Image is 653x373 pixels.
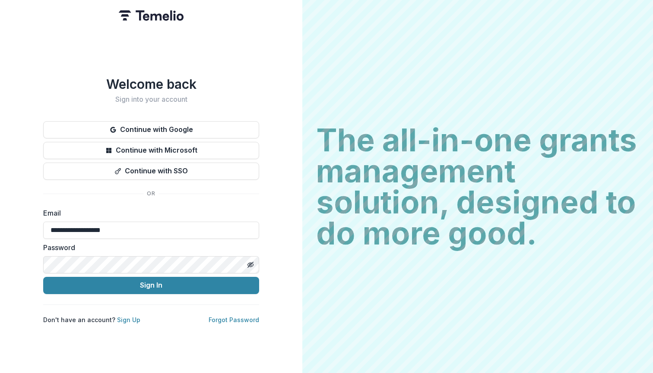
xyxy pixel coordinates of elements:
button: Continue with Google [43,121,259,138]
h2: Sign into your account [43,95,259,103]
img: Temelio [119,10,184,21]
button: Toggle password visibility [244,258,257,272]
label: Email [43,208,254,218]
label: Password [43,242,254,253]
p: Don't have an account? [43,315,140,324]
button: Continue with SSO [43,163,259,180]
a: Sign Up [117,316,140,323]
button: Sign In [43,277,259,294]
h1: Welcome back [43,76,259,92]
button: Continue with Microsoft [43,142,259,159]
a: Forgot Password [209,316,259,323]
